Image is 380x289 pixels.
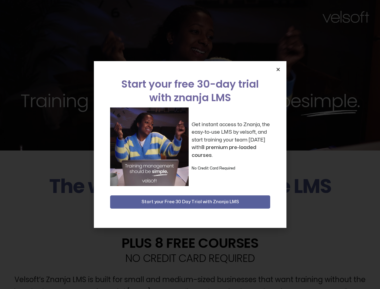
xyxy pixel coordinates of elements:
span: Start your Free 30 Day Trial with Znanja LMS [141,198,239,206]
img: a woman sitting at her laptop dancing [110,107,189,186]
p: Get instant access to Znanja, the easy-to-use LMS by velsoft, and start training your team [DATE]... [192,121,270,159]
button: Start your Free 30 Day Trial with Znanja LMS [110,195,270,209]
strong: No Credit Card Required [192,166,235,170]
h2: Start your free 30-day trial with znanja LMS [110,77,270,104]
a: Close [276,67,280,72]
strong: 8 premium pre-loaded courses [192,145,256,158]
